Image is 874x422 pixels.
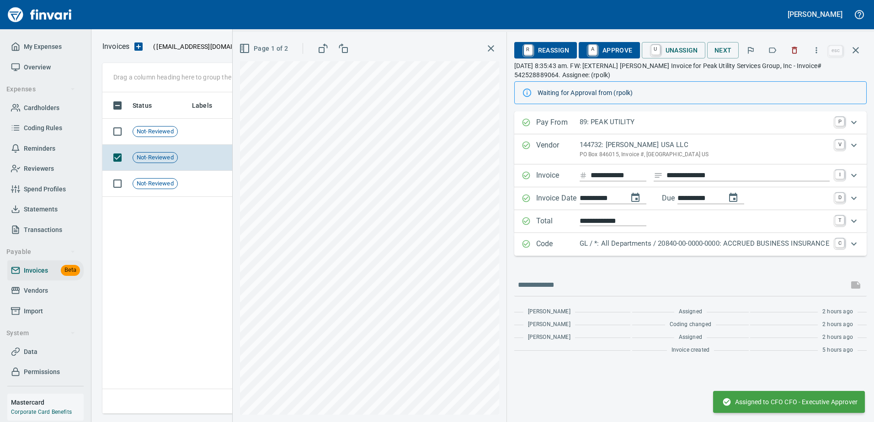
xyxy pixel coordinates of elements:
div: Waiting for Approval from (rpolk) [538,84,859,101]
button: Payable [3,243,79,260]
span: Overview [24,62,51,73]
span: Reminders [24,143,55,154]
p: GL / *: All Departments / 20840-00-0000-0000: ACCRUED BUSINESS INSURANCE [580,238,830,249]
span: This records your message into the invoice and notifies anyone mentioned [845,274,867,296]
span: Data [24,346,37,358]
span: Beta [61,265,80,275]
div: Expand [514,210,867,233]
a: I [835,170,844,179]
a: U [651,45,660,55]
button: Labels [762,40,783,60]
p: Invoices [102,41,129,52]
div: Expand [514,111,867,134]
a: Transactions [7,220,84,240]
a: C [835,238,844,248]
span: Page 1 of 2 [241,43,288,54]
p: 144732: [PERSON_NAME] USA LLC [580,140,830,150]
span: Invoice created [671,346,710,355]
a: T [835,216,844,225]
button: System [3,325,79,342]
a: Spend Profiles [7,179,84,200]
span: Statements [24,204,58,215]
div: Expand [514,134,867,164]
span: 5 hours ago [822,346,853,355]
button: Expenses [3,81,79,98]
span: Status [133,100,152,111]
p: Code [536,238,580,250]
span: Assigned to CFO CFO - Executive Approver [722,397,858,406]
span: Next [714,45,732,56]
button: Upload an Invoice [129,41,148,52]
span: Not-Reviewed [133,127,177,136]
button: UUnassign [642,42,705,58]
div: Expand [514,233,867,256]
span: Not-Reviewed [133,153,177,162]
span: 2 hours ago [822,333,853,342]
p: Total [536,216,580,227]
span: Permissions [24,366,60,378]
p: Vendor [536,140,580,159]
a: InvoicesBeta [7,260,84,281]
p: Invoice [536,170,580,182]
span: Invoices [24,265,48,276]
button: Flag [741,40,761,60]
span: System [6,327,75,339]
svg: Invoice description [654,171,663,180]
p: 89: PEAK UTILITY [580,117,830,127]
nav: breadcrumb [102,41,129,52]
p: Invoice Date [536,193,580,205]
button: [PERSON_NAME] [785,7,845,21]
a: Cardholders [7,98,84,118]
span: Close invoice [826,39,867,61]
p: Drag a column heading here to group the table [113,73,247,82]
a: Data [7,342,84,362]
button: RReassign [514,42,577,58]
a: Permissions [7,362,84,382]
p: Pay From [536,117,580,129]
a: Coding Rules [7,118,84,138]
img: Finvari [5,4,74,26]
button: More [806,40,826,60]
span: Not-Reviewed [133,179,177,188]
h6: Mastercard [11,397,84,407]
a: Reminders [7,138,84,159]
button: change due date [722,187,744,209]
p: PO Box 846015, Invoice #, [GEOGRAPHIC_DATA] US [580,150,830,159]
span: Coding changed [670,320,711,329]
span: 2 hours ago [822,320,853,329]
p: Due [662,193,705,204]
span: Labels [192,100,224,111]
span: [EMAIL_ADDRESS][DOMAIN_NAME] [155,42,261,51]
span: Assigned [679,333,702,342]
span: Vendors [24,285,48,296]
h5: [PERSON_NAME] [788,10,842,19]
span: Payable [6,246,75,258]
span: Import [24,306,43,317]
div: Expand [514,164,867,187]
span: My Expenses [24,41,62,53]
a: esc [829,46,842,56]
span: Assigned [679,307,702,316]
span: Labels [192,100,212,111]
button: Page 1 of 2 [237,40,292,57]
a: A [588,45,597,55]
span: Coding Rules [24,122,62,134]
div: Expand [514,187,867,210]
span: Spend Profiles [24,184,66,195]
a: Corporate Card Benefits [11,409,72,415]
a: Vendors [7,280,84,301]
a: R [524,45,533,55]
a: D [835,193,844,202]
span: Unassign [649,42,698,58]
span: Expenses [6,84,75,95]
span: 2 hours ago [822,307,853,316]
span: [PERSON_NAME] [528,307,570,316]
span: [PERSON_NAME] [528,320,570,329]
a: Overview [7,57,84,78]
span: Status [133,100,164,111]
span: Reviewers [24,163,54,174]
a: V [835,140,844,149]
button: change date [624,187,646,209]
span: Cardholders [24,102,59,114]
